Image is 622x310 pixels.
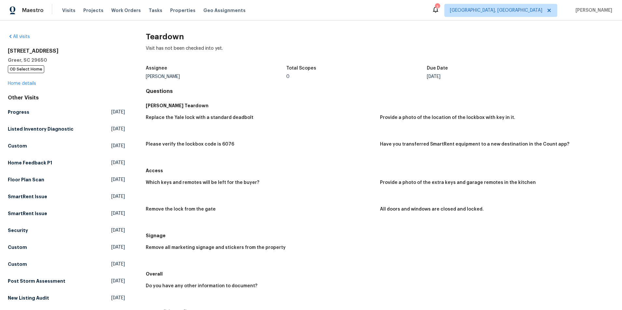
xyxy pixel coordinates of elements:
h5: Custom [8,244,27,251]
h5: Provide a photo of the location of the lockbox with key in it. [380,115,515,120]
span: [DATE] [111,278,125,284]
h5: Custom [8,143,27,149]
h5: Access [146,167,614,174]
h5: Have you transferred SmartRent equipment to a new destination in the Count app? [380,142,569,147]
a: Home details [8,81,36,86]
a: SmartRent Issue[DATE] [8,208,125,219]
span: [DATE] [111,261,125,267]
h5: Remove all marketing signage and stickers from the property [146,245,286,250]
h5: Overall [146,271,614,277]
span: Geo Assignments [203,7,246,14]
span: [DATE] [111,227,125,234]
span: Work Orders [111,7,141,14]
h2: [STREET_ADDRESS] [8,48,125,54]
span: Tasks [149,8,162,13]
h5: Please verify the lockbox code is 6076 [146,142,234,147]
h4: Questions [146,88,614,95]
span: Properties [170,7,196,14]
span: [DATE] [111,143,125,149]
a: All visits [8,34,30,39]
a: Progress[DATE] [8,106,125,118]
h5: Provide a photo of the extra keys and garage remotes in the kitchen [380,180,536,185]
span: [DATE] [111,193,125,200]
span: [DATE] [111,109,125,115]
h5: Which keys and remotes will be left for the buyer? [146,180,259,185]
span: Visits [62,7,75,14]
span: [DATE] [111,160,125,166]
a: Security[DATE] [8,225,125,236]
div: Visit has not been checked into yet. [146,45,614,62]
h5: Progress [8,109,29,115]
h5: Assignee [146,66,167,71]
h5: New Listing Audit [8,295,49,301]
a: Custom[DATE] [8,258,125,270]
span: [DATE] [111,176,125,183]
h2: Teardown [146,33,614,40]
h5: Post Storm Assessment [8,278,65,284]
h5: SmartRent Issue [8,210,47,217]
h5: Do you have any other information to document? [146,284,257,288]
div: [DATE] [427,74,567,79]
h5: SmartRent Issue [8,193,47,200]
a: New Listing Audit[DATE] [8,292,125,304]
span: [DATE] [111,295,125,301]
span: [DATE] [111,126,125,132]
div: 0 [286,74,427,79]
span: [GEOGRAPHIC_DATA], [GEOGRAPHIC_DATA] [450,7,542,14]
a: Home Feedback P1[DATE] [8,157,125,169]
a: Floor Plan Scan[DATE] [8,174,125,186]
h5: Due Date [427,66,448,71]
h5: [PERSON_NAME] Teardown [146,102,614,109]
h5: Signage [146,232,614,239]
h5: Security [8,227,28,234]
a: Custom[DATE] [8,140,125,152]
span: [DATE] [111,210,125,217]
span: [PERSON_NAME] [573,7,612,14]
h5: Floor Plan Scan [8,176,44,183]
div: Other Visits [8,95,125,101]
span: OD Select Home [8,65,44,73]
div: 3 [435,4,439,10]
a: Custom[DATE] [8,241,125,253]
a: Listed Inventory Diagnostic[DATE] [8,123,125,135]
div: [PERSON_NAME] [146,74,286,79]
h5: Greer, SC 29650 [8,57,125,63]
a: Post Storm Assessment[DATE] [8,275,125,287]
h5: Listed Inventory Diagnostic [8,126,74,132]
span: Projects [83,7,103,14]
h5: Total Scopes [286,66,316,71]
h5: Home Feedback P1 [8,160,52,166]
h5: Remove the lock from the gate [146,207,216,212]
a: SmartRent Issue[DATE] [8,191,125,202]
span: Maestro [22,7,44,14]
span: [DATE] [111,244,125,251]
h5: All doors and windows are closed and locked. [380,207,484,212]
h5: Replace the Yale lock with a standard deadbolt [146,115,253,120]
h5: Custom [8,261,27,267]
